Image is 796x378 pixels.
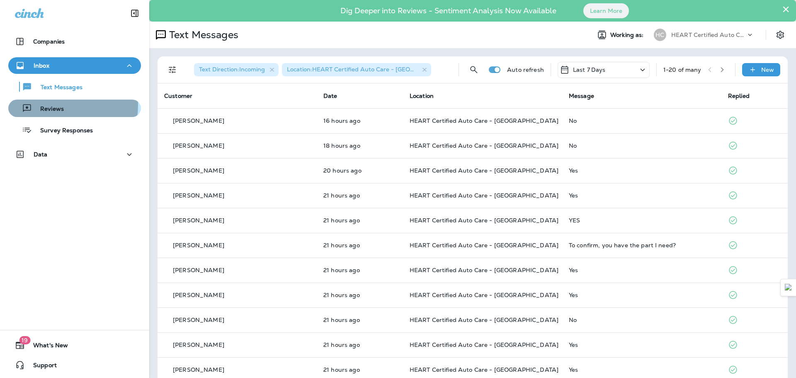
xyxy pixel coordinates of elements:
p: Text Messages [166,29,238,41]
button: Filters [164,61,181,78]
span: Date [323,92,337,100]
p: Oct 8, 2025 12:43 PM [323,142,396,149]
p: Oct 8, 2025 02:37 PM [323,117,396,124]
p: Auto refresh [507,66,544,73]
p: Oct 8, 2025 09:05 AM [323,341,396,348]
button: Settings [773,27,788,42]
span: HEART Certified Auto Care - [GEOGRAPHIC_DATA] [410,167,558,174]
p: Text Messages [32,84,83,92]
div: No [569,117,715,124]
p: Oct 8, 2025 10:15 AM [323,167,396,174]
div: HC [654,29,666,41]
p: [PERSON_NAME] [173,192,224,199]
div: No [569,317,715,323]
div: Yes [569,192,715,199]
div: YES [569,217,715,224]
span: HEART Certified Auto Care - [GEOGRAPHIC_DATA] [410,341,558,349]
p: Oct 8, 2025 09:05 AM [323,317,396,323]
p: [PERSON_NAME] [173,167,224,174]
span: HEART Certified Auto Care - [GEOGRAPHIC_DATA] [410,266,558,274]
span: HEART Certified Auto Care - [GEOGRAPHIC_DATA] [410,192,558,199]
p: Data [34,151,48,158]
button: Close [782,2,790,16]
p: [PERSON_NAME] [173,117,224,124]
p: Oct 8, 2025 09:39 AM [323,192,396,199]
p: Companies [33,38,65,45]
span: What's New [25,342,68,352]
div: Yes [569,267,715,273]
p: Oct 8, 2025 09:06 AM [323,267,396,273]
span: Message [569,92,594,100]
button: 19What's New [8,337,141,354]
p: [PERSON_NAME] [173,341,224,348]
p: [PERSON_NAME] [173,292,224,298]
p: Survey Responses [32,127,93,135]
p: [PERSON_NAME] [173,242,224,249]
span: Replied [728,92,750,100]
button: Collapse Sidebar [123,5,146,22]
span: HEART Certified Auto Care - [GEOGRAPHIC_DATA] [410,291,558,299]
p: [PERSON_NAME] [173,267,224,273]
p: Reviews [32,105,64,113]
span: HEART Certified Auto Care - [GEOGRAPHIC_DATA] [410,366,558,373]
span: HEART Certified Auto Care - [GEOGRAPHIC_DATA] [410,316,558,324]
button: Data [8,146,141,163]
div: 1 - 20 of many [663,66,701,73]
button: Companies [8,33,141,50]
div: Yes [569,366,715,373]
span: Location [410,92,434,100]
div: Yes [569,292,715,298]
span: Customer [164,92,192,100]
span: Text Direction : Incoming [199,66,265,73]
span: HEART Certified Auto Care - [GEOGRAPHIC_DATA] [410,117,558,124]
div: No [569,142,715,149]
span: HEART Certified Auto Care - [GEOGRAPHIC_DATA] [410,142,558,149]
div: Text Direction:Incoming [194,63,279,76]
p: [PERSON_NAME] [173,317,224,323]
p: [PERSON_NAME] [173,142,224,149]
span: Support [25,362,57,372]
div: Yes [569,341,715,348]
p: [PERSON_NAME] [173,217,224,224]
div: To confirm, you have the part I need? [569,242,715,249]
p: Oct 8, 2025 09:04 AM [323,366,396,373]
p: HEART Certified Auto Care [671,32,746,38]
p: [PERSON_NAME] [173,366,224,373]
button: Inbox [8,57,141,74]
span: 19 [19,336,30,344]
p: Oct 8, 2025 09:06 AM [323,242,396,249]
span: Working as: [610,32,646,39]
span: Location : HEART Certified Auto Care - [GEOGRAPHIC_DATA] [287,66,459,73]
button: Text Messages [8,78,141,95]
button: Search Messages [466,61,482,78]
p: Inbox [34,62,49,69]
button: Learn More [583,3,629,18]
span: HEART Certified Auto Care - [GEOGRAPHIC_DATA] [410,217,558,224]
button: Support [8,357,141,373]
p: Last 7 Days [573,66,606,73]
p: New [761,66,774,73]
p: Oct 8, 2025 09:06 AM [323,217,396,224]
div: Yes [569,167,715,174]
span: HEART Certified Auto Care - [GEOGRAPHIC_DATA] [410,241,558,249]
button: Reviews [8,100,141,117]
p: Oct 8, 2025 09:05 AM [323,292,396,298]
img: Detect Auto [785,284,792,291]
button: Survey Responses [8,121,141,139]
p: Dig Deeper into Reviews - Sentiment Analysis Now Available [316,10,580,12]
div: Location:HEART Certified Auto Care - [GEOGRAPHIC_DATA] [282,63,431,76]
